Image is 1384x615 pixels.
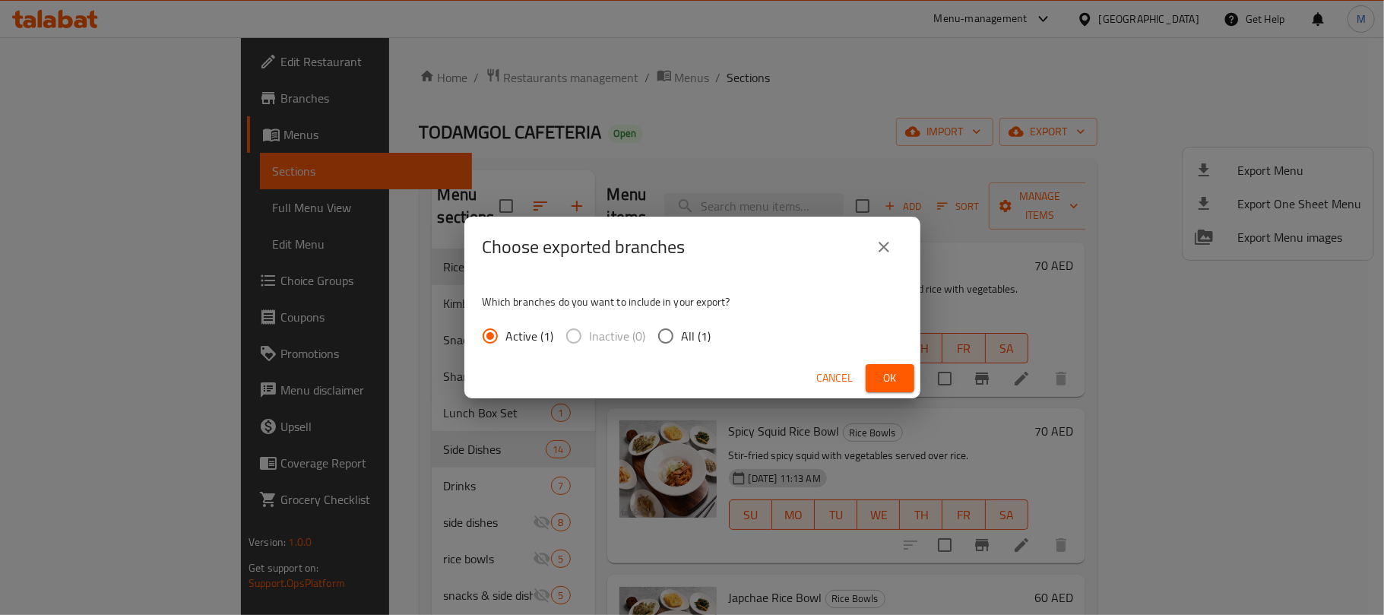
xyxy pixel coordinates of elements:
p: Which branches do you want to include in your export? [483,294,902,309]
button: close [866,229,902,265]
span: All (1) [682,327,711,345]
button: Ok [866,364,914,392]
span: Inactive (0) [590,327,646,345]
span: Cancel [817,369,854,388]
h2: Choose exported branches [483,235,686,259]
button: Cancel [811,364,860,392]
span: Ok [878,369,902,388]
span: Active (1) [506,327,554,345]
